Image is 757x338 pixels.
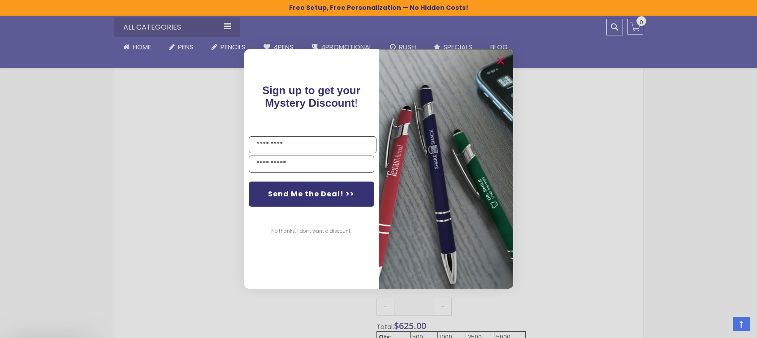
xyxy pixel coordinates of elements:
span: Sign up to get your Mystery Discount [262,84,360,109]
button: Send Me the Deal! >> [249,182,374,207]
span: ! [262,84,360,109]
button: Close dialog [493,54,508,68]
img: pop-up-image [379,49,513,288]
button: No thanks, I don't want a discount. [267,220,356,243]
